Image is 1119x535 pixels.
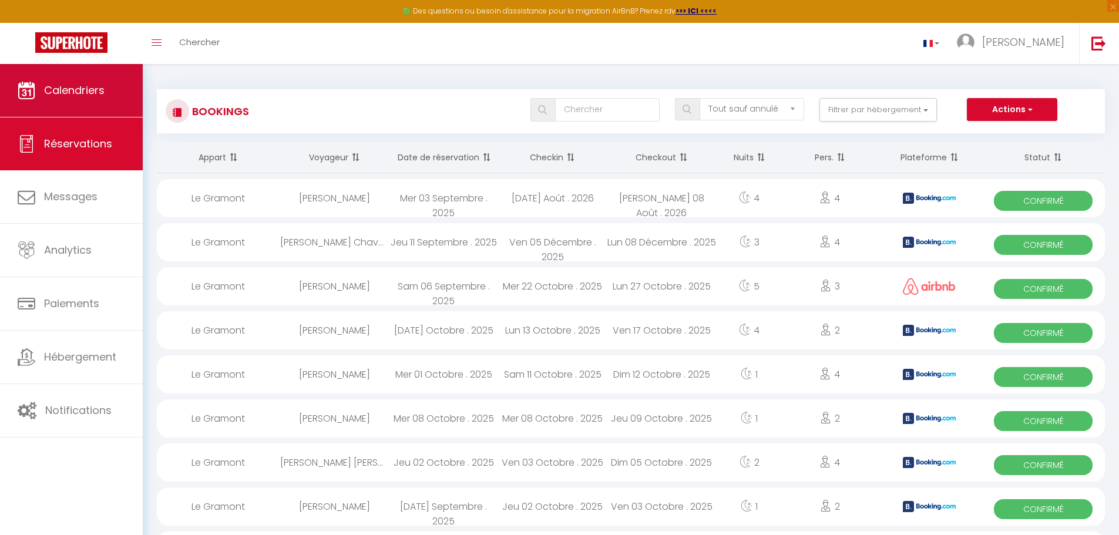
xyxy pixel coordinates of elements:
[1091,36,1106,51] img: logout
[957,33,974,51] img: ...
[157,142,280,173] th: Sort by rentals
[498,142,607,173] th: Sort by checkin
[982,35,1064,49] span: [PERSON_NAME]
[44,136,112,151] span: Réservations
[35,32,107,53] img: Super Booking
[44,349,116,364] span: Hébergement
[676,6,717,16] a: >>> ICI <<<<
[878,142,982,173] th: Sort by channel
[179,36,220,48] span: Chercher
[170,23,228,64] a: Chercher
[44,189,98,204] span: Messages
[189,98,249,125] h3: Bookings
[782,142,877,173] th: Sort by people
[44,83,105,97] span: Calendriers
[555,98,660,122] input: Chercher
[45,403,112,418] span: Notifications
[607,142,717,173] th: Sort by checkout
[819,98,937,122] button: Filtrer par hébergement
[716,142,782,173] th: Sort by nights
[389,142,498,173] th: Sort by booking date
[44,243,92,257] span: Analytics
[967,98,1057,122] button: Actions
[44,296,99,311] span: Paiements
[280,142,389,173] th: Sort by guest
[948,23,1079,64] a: ... [PERSON_NAME]
[982,142,1105,173] th: Sort by status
